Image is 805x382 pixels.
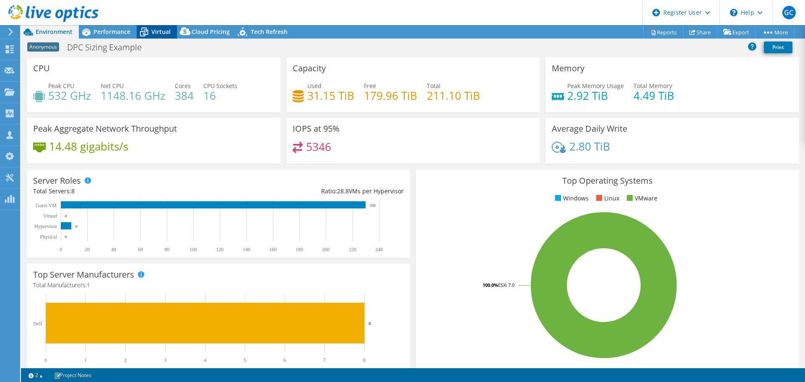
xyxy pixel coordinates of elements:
[27,42,59,52] span: Anonymous
[552,124,627,133] h3: Average Daily Write
[151,28,171,36] span: Virtual
[33,176,81,185] h3: Server Roles
[33,321,42,327] text: Dell
[33,64,50,73] h3: CPU
[111,247,116,252] text: 40
[33,281,404,290] h4: Total Manufacturers:
[634,82,672,90] span: Total Memory
[84,357,87,363] text: 1
[244,357,246,363] text: 5
[427,82,441,90] span: Total
[293,64,326,73] h3: Capacity
[75,224,78,229] text: 8
[683,26,717,39] a: Share
[63,43,155,52] h1: DPC Sizing Example
[307,82,322,90] span: Used
[175,82,191,90] span: Cores
[34,223,57,229] text: Hypervisor
[203,82,237,90] span: CPU Sockets
[306,142,331,151] h4: 5346
[322,247,330,252] text: 200
[93,28,130,36] span: Performance
[498,282,514,288] tspan: ESXi 7.0
[33,187,218,196] div: Total Servers:
[48,91,91,100] h4: 532 GHz
[552,64,584,73] h3: Memory
[756,26,795,39] a: More
[124,357,127,363] text: 2
[36,203,57,208] text: Guest VM
[782,6,796,19] span: GC
[60,247,62,252] text: 0
[48,370,97,380] a: Project Notes
[218,187,404,196] div: Ratio: VMs per Hypervisor
[323,357,326,363] text: 7
[164,357,166,363] text: 3
[364,91,417,100] h4: 179.96 TiB
[101,82,124,90] span: Net CPU
[101,91,165,100] h4: 1148.16 GHz
[569,142,610,151] h4: 2.80 TiB
[363,357,366,363] text: 8
[43,213,57,219] text: Virtual
[251,28,288,36] span: Tech Refresh
[23,370,49,380] a: 2
[65,235,67,239] text: 0
[296,247,303,252] text: 180
[85,247,90,252] text: 20
[87,281,90,289] span: 1
[175,91,194,100] h4: 384
[337,187,349,195] span: 28.8
[138,247,143,252] text: 60
[422,176,793,185] h3: Top Operating Systems
[643,26,683,39] a: Reports
[269,247,277,252] text: 160
[567,91,624,100] h4: 2.92 TiB
[48,82,74,90] span: Peak CPU
[44,357,47,363] text: 0
[625,194,657,203] li: VMware
[567,82,624,90] span: Peak Memory Usage
[164,247,169,252] text: 80
[293,124,340,133] h3: IOPS at 95%
[427,91,480,100] h4: 211.10 TiB
[190,247,197,252] text: 100
[65,214,67,218] text: 0
[307,91,354,100] h4: 31.15 TiB
[369,321,371,326] text: 8
[49,142,128,151] h4: 14.48 gigabits/s
[203,91,237,100] h4: 16
[717,26,756,39] a: Export
[370,203,376,208] text: 230
[71,187,75,195] span: 8
[283,357,286,363] text: 6
[36,28,73,36] span: Environment
[216,247,223,252] text: 120
[483,282,498,288] tspan: 100.0%
[375,247,383,252] text: 240
[33,124,177,133] h3: Peak Aggregate Network Throughput
[730,9,737,16] svg: \n
[764,42,792,53] a: Print
[349,247,356,252] text: 220
[192,28,230,36] span: Cloud Pricing
[40,234,57,240] text: Physical
[33,270,134,279] h3: Top Server Manufacturers
[553,194,589,203] li: Windows
[204,357,206,363] text: 4
[594,194,619,203] li: Linux
[364,82,376,90] span: Free
[243,247,250,252] text: 140
[634,91,674,100] h4: 4.49 TiB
